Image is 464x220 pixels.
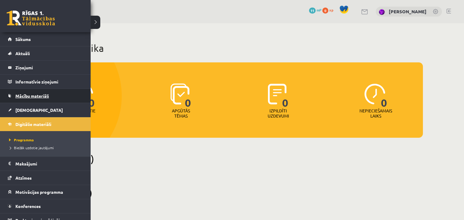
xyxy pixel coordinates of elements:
[15,189,63,195] span: Motivācijas programma
[8,185,83,199] a: Motivācijas programma
[364,83,385,105] img: icon-clock-7be60019b62300814b6bd22b8e044499b485619524d84068768e800edab66f18.svg
[7,11,55,26] a: Rīgas 1. Tālmācības vidusskola
[185,83,191,108] span: 0
[170,83,189,105] img: icon-learned-topics-4a711ccc23c960034f471b6e78daf4a3bad4a20eaf4de84257b87e66633f6470.svg
[309,8,316,14] span: 11
[8,61,83,74] a: Ziņojumi
[8,145,85,150] a: Biežāk uzdotie jautājumi
[8,171,83,185] a: Atzīmes
[317,8,321,12] span: mP
[268,83,287,105] img: icon-completed-tasks-ad58ae20a441b2904462921112bc710f1caf180af7a3daa7317a5a94f2d26646.svg
[15,157,83,171] legend: Maksājumi
[322,8,336,12] a: 0 xp
[15,75,83,89] legend: Informatīvie ziņojumi
[8,157,83,171] a: Maksājumi
[15,61,83,74] legend: Ziņojumi
[266,108,290,118] p: Izpildīti uzdevumi
[15,121,51,127] span: Digitālie materiāli
[309,8,321,12] a: 11 mP
[8,103,83,117] a: [DEMOGRAPHIC_DATA]
[8,46,83,60] a: Aktuāli
[8,145,54,150] span: Biežāk uzdotie jautājumi
[169,108,193,118] p: Apgūtās tēmas
[89,83,95,108] span: 0
[15,107,63,113] span: [DEMOGRAPHIC_DATA]
[15,51,30,56] span: Aktuāli
[36,42,423,54] h1: Mana statistika
[282,83,288,108] span: 0
[381,83,387,108] span: 0
[15,175,32,181] span: Atzīmes
[15,36,31,42] span: Sākums
[8,117,83,131] a: Digitālie materiāli
[15,93,49,99] span: Mācību materiāli
[359,108,392,118] p: Nepieciešamais laiks
[389,8,427,14] a: [PERSON_NAME]
[36,153,423,165] h2: Pieejamie (0)
[329,8,333,12] span: xp
[15,203,41,209] span: Konferences
[8,32,83,46] a: Sākums
[36,187,423,199] h2: Pabeigtie (0)
[322,8,328,14] span: 0
[8,199,83,213] a: Konferences
[379,9,385,15] img: Marija Nicmane
[8,137,34,142] span: Programma
[8,89,83,103] a: Mācību materiāli
[8,137,85,143] a: Programma
[8,75,83,89] a: Informatīvie ziņojumi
